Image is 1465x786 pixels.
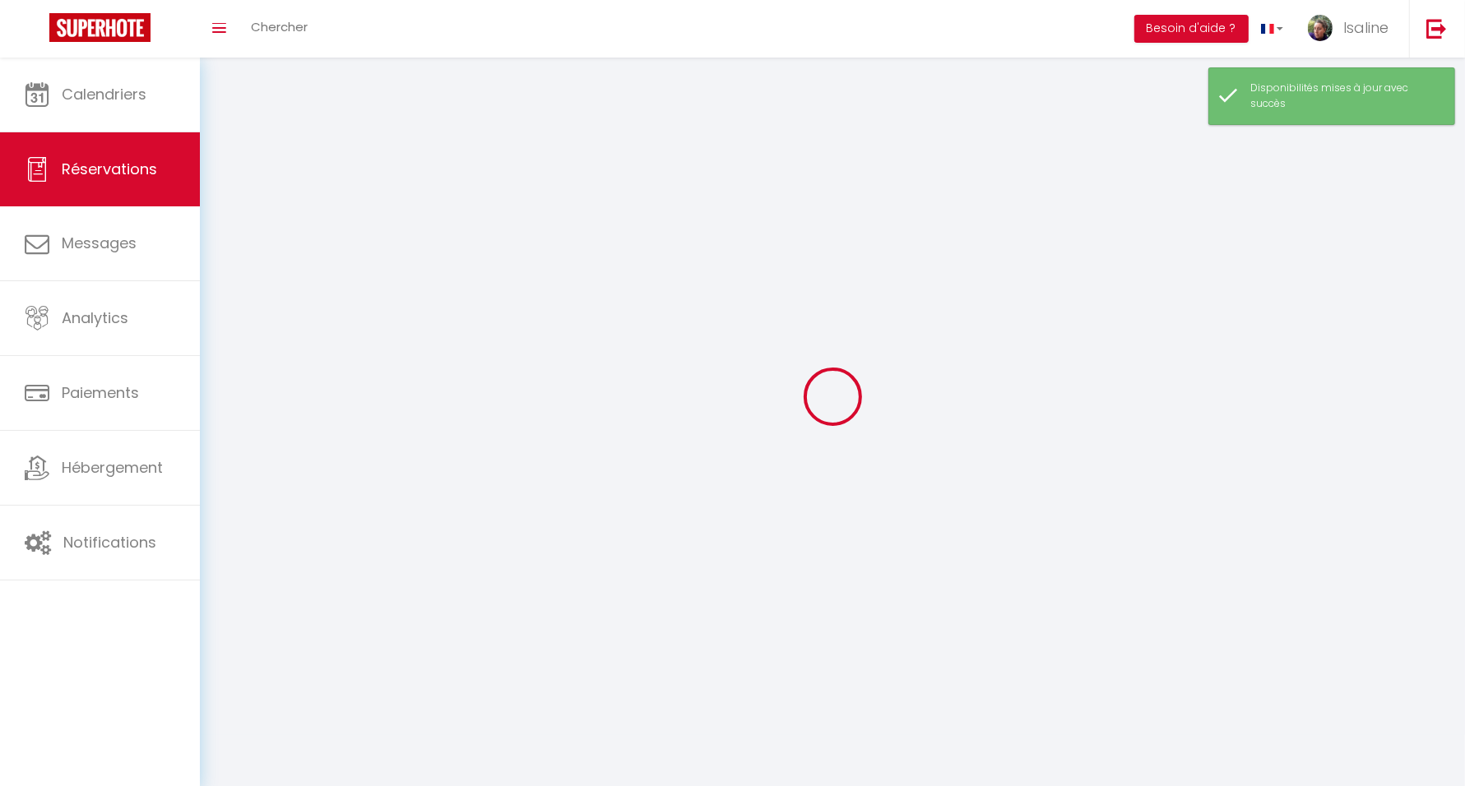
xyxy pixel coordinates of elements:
[63,532,156,553] span: Notifications
[1134,15,1249,43] button: Besoin d'aide ?
[49,13,151,42] img: Super Booking
[251,18,308,35] span: Chercher
[62,159,157,179] span: Réservations
[13,7,63,56] button: Ouvrir le widget de chat LiveChat
[1343,17,1389,38] span: Isaline
[1426,18,1447,39] img: logout
[62,382,139,403] span: Paiements
[1250,81,1438,112] div: Disponibilités mises à jour avec succès
[62,233,137,253] span: Messages
[62,307,128,328] span: Analytics
[62,457,163,478] span: Hébergement
[1308,15,1333,41] img: ...
[62,84,146,104] span: Calendriers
